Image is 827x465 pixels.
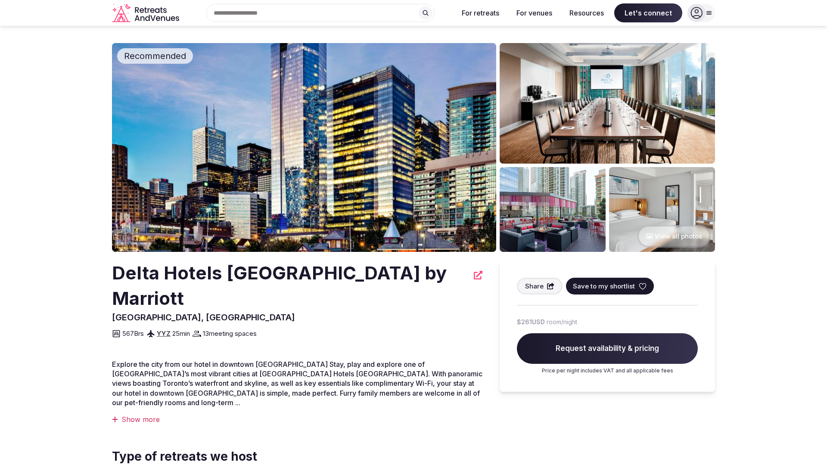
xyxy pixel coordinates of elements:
[614,3,682,22] span: Let's connect
[573,282,635,291] span: Save to my shortlist
[112,448,482,465] span: Type of retreats we host
[500,43,715,164] img: Venue gallery photo
[112,360,482,407] span: Explore the city from our hotel in downtown [GEOGRAPHIC_DATA] Stay, play and explore one of [GEOG...
[637,225,711,248] button: View all photos
[112,3,181,23] svg: Retreats and Venues company logo
[517,318,545,326] span: $261 USD
[112,260,469,311] h2: Delta Hotels [GEOGRAPHIC_DATA] by Marriott
[172,329,190,338] span: 25 min
[517,278,563,294] button: Share
[563,3,611,22] button: Resources
[203,329,257,338] span: 13 meeting spaces
[112,312,295,322] span: [GEOGRAPHIC_DATA], [GEOGRAPHIC_DATA]
[122,329,144,338] span: 567 Brs
[609,167,715,252] img: Venue gallery photo
[547,318,577,326] span: room/night
[117,48,193,64] div: Recommended
[455,3,506,22] button: For retreats
[112,3,181,23] a: Visit the homepage
[121,50,190,62] span: Recommended
[157,329,171,338] a: YYZ
[517,367,698,375] p: Price per night includes VAT and all applicable fees
[525,282,544,291] span: Share
[517,333,698,364] span: Request availability & pricing
[566,278,654,294] button: Save to my shortlist
[500,167,606,252] img: Venue gallery photo
[112,415,482,424] div: Show more
[510,3,559,22] button: For venues
[112,43,496,252] img: Venue cover photo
